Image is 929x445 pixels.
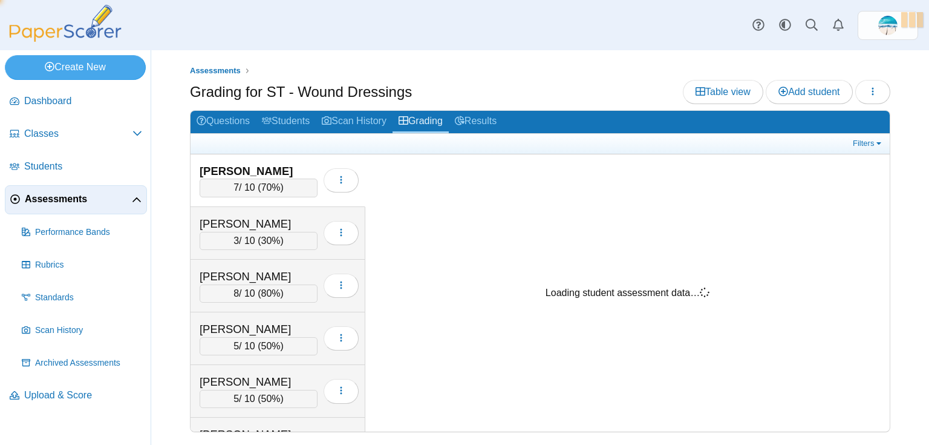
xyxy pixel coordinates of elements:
[200,163,318,179] div: [PERSON_NAME]
[5,153,147,182] a: Students
[233,341,239,351] span: 5
[233,182,239,193] span: 7
[35,259,142,271] span: Rubrics
[25,193,132,206] span: Assessments
[191,111,256,133] a: Questions
[24,389,142,402] span: Upload & Score
[261,182,281,193] span: 70%
[24,160,142,173] span: Students
[200,337,318,355] div: / 10 ( )
[17,218,147,247] a: Performance Bands
[17,349,147,378] a: Archived Assessments
[850,137,887,150] a: Filters
[546,286,709,300] div: Loading student assessment data…
[24,94,142,108] span: Dashboard
[35,357,142,369] span: Archived Assessments
[200,321,318,337] div: [PERSON_NAME]
[5,5,126,42] img: PaperScorer
[190,82,412,102] h1: Grading for ST - Wound Dressings
[766,80,852,104] a: Add student
[393,111,449,133] a: Grading
[316,111,393,133] a: Scan History
[35,226,142,239] span: Performance Bands
[5,87,147,116] a: Dashboard
[233,394,239,404] span: 5
[5,55,146,79] a: Create New
[261,236,281,246] span: 30%
[233,236,239,246] span: 3
[200,427,318,443] div: [PERSON_NAME]
[683,80,763,104] a: Table view
[449,111,503,133] a: Results
[187,64,244,79] a: Assessments
[261,341,281,351] span: 50%
[200,390,318,408] div: / 10 ( )
[696,87,751,97] span: Table view
[5,120,147,149] a: Classes
[35,292,142,304] span: Standards
[200,216,318,232] div: [PERSON_NAME]
[200,374,318,390] div: [PERSON_NAME]
[256,111,316,133] a: Students
[200,232,318,250] div: / 10 ( )
[261,394,281,404] span: 50%
[200,285,318,303] div: / 10 ( )
[190,66,241,75] span: Assessments
[200,269,318,285] div: [PERSON_NAME]
[5,381,147,410] a: Upload & Score
[261,288,281,298] span: 80%
[878,16,898,35] img: ps.H1yuw66FtyTk4FxR
[200,179,318,197] div: / 10 ( )
[17,316,147,345] a: Scan History
[878,16,898,35] span: Chrissy Greenberg
[17,251,147,280] a: Rubrics
[5,33,126,44] a: PaperScorer
[825,12,852,39] a: Alerts
[24,127,132,140] span: Classes
[35,325,142,337] span: Scan History
[858,11,918,40] a: ps.H1yuw66FtyTk4FxR
[233,288,239,298] span: 8
[5,185,147,214] a: Assessments
[778,87,839,97] span: Add student
[17,283,147,312] a: Standards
